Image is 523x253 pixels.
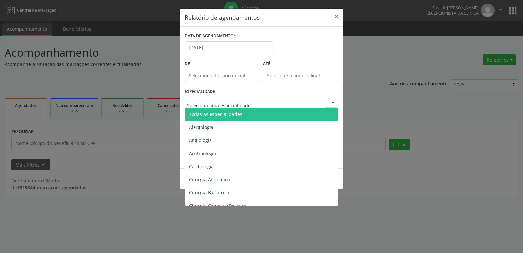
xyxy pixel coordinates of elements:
[330,9,343,25] button: Close
[263,69,338,82] input: Selecione o horário final
[185,31,236,41] label: DATA DE AGENDAMENTO
[187,99,325,112] input: Seleciona uma especialidade
[185,87,215,97] label: ESPECIALIDADE
[185,41,273,54] input: Selecione uma data ou intervalo
[189,203,246,209] span: Cirurgia Cabeça e Pescoço
[189,111,242,117] span: Todas as especialidades
[185,59,260,69] label: De
[185,69,260,82] input: Selecione o horário inicial
[189,124,213,130] span: Alergologia
[189,137,212,143] span: Angiologia
[263,59,338,69] label: ATÉ
[189,163,214,170] span: Cardiologia
[189,176,232,183] span: Cirurgia Abdominal
[189,190,229,196] span: Cirurgia Bariatrica
[185,13,260,22] h5: Relatório de agendamentos
[189,150,216,156] span: Arritmologia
